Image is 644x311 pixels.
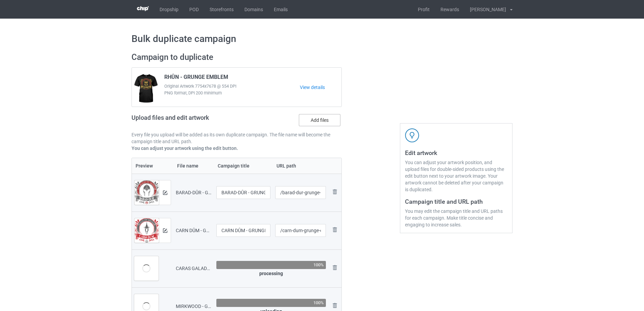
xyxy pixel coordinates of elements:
[300,84,341,91] a: View details
[313,263,324,267] div: 100%
[331,264,339,272] img: svg+xml;base64,PD94bWwgdmVyc2lvbj0iMS4wIiBlbmNvZGluZz0iVVRGLTgiPz4KPHN2ZyB3aWR0aD0iMjhweCIgaGVpZ2...
[405,208,507,228] div: You may edit the campaign title and URL paths for each campaign. Make title concise and engaging ...
[299,114,340,126] label: Add files
[405,149,507,157] h3: Edit artwork
[405,128,419,142] img: svg+xml;base64,PD94bWwgdmVyc2lvbj0iMS4wIiBlbmNvZGluZz0iVVRGLTgiPz4KPHN2ZyB3aWR0aD0iNDJweCIgaGVpZ2...
[132,146,238,151] b: You can adjust your artwork using the edit button.
[176,227,212,234] div: CARN DÛM - GRUNGE EMBLEM.png
[173,158,214,174] th: File name
[214,158,273,174] th: Campaign title
[132,33,512,45] h1: Bulk duplicate campaign
[405,159,507,193] div: You can adjust your artwork position, and upload files for double-sided products using the edit b...
[176,189,212,196] div: BARAD-DÛR - GRUNGE EMBLEM.png
[164,90,300,96] span: PNG format, DPI 200 minimum
[176,303,212,310] div: MIRKWOOD - GRUNGE EMBLEM.png
[331,226,339,234] img: svg+xml;base64,PD94bWwgdmVyc2lvbj0iMS4wIiBlbmNvZGluZz0iVVRGLTgiPz4KPHN2ZyB3aWR0aD0iMjhweCIgaGVpZ2...
[313,301,324,305] div: 100%
[331,188,339,196] img: svg+xml;base64,PD94bWwgdmVyc2lvbj0iMS4wIiBlbmNvZGluZz0iVVRGLTgiPz4KPHN2ZyB3aWR0aD0iMjhweCIgaGVpZ2...
[405,198,507,205] h3: Campaign title and URL path
[132,131,342,145] p: Every file you upload will be added as its own duplicate campaign. The file name will become the ...
[216,270,326,277] div: processing
[273,158,329,174] th: URL path
[135,218,159,242] img: original.png
[164,83,300,90] span: Original Artwork 7754x7678 @ 554 DPI
[464,1,506,18] div: [PERSON_NAME]
[135,180,159,204] img: original.png
[132,158,173,174] th: Preview
[176,265,212,272] div: CARAS GALADHON - GRUNGE EMBLEM.png
[163,228,167,233] img: svg+xml;base64,PD94bWwgdmVyc2lvbj0iMS4wIiBlbmNvZGluZz0iVVRGLTgiPz4KPHN2ZyB3aWR0aD0iMTRweCIgaGVpZ2...
[137,6,149,11] img: 3d383065fc803cdd16c62507c020ddf8.png
[132,114,258,127] h2: Upload files and edit artwork
[331,302,339,310] img: svg+xml;base64,PD94bWwgdmVyc2lvbj0iMS4wIiBlbmNvZGluZz0iVVRGLTgiPz4KPHN2ZyB3aWR0aD0iMjhweCIgaGVpZ2...
[132,52,342,63] h2: Campaign to duplicate
[163,191,167,195] img: svg+xml;base64,PD94bWwgdmVyc2lvbj0iMS4wIiBlbmNvZGluZz0iVVRGLTgiPz4KPHN2ZyB3aWR0aD0iMTRweCIgaGVpZ2...
[164,74,228,83] span: RHÛN - GRUNGE EMBLEM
